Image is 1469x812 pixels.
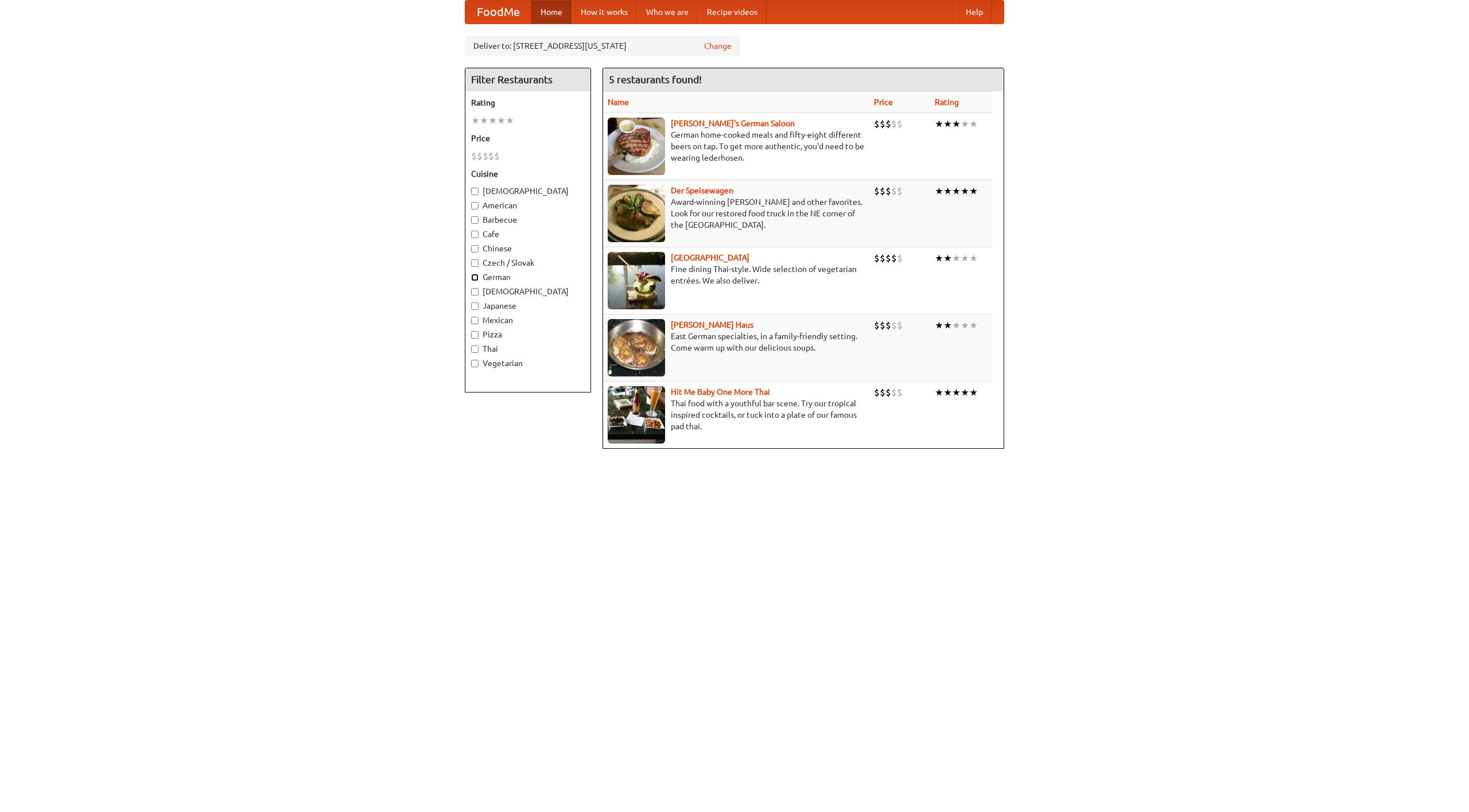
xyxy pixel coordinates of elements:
li: $ [494,150,500,162]
li: $ [885,118,891,130]
li: ★ [961,185,969,197]
li: ★ [935,252,943,265]
li: ★ [935,386,943,399]
li: ★ [935,118,943,130]
img: satay.jpg [608,252,665,309]
label: Chinese [471,243,585,254]
a: Recipe videos [698,1,767,24]
li: $ [897,185,903,197]
li: ★ [497,114,506,127]
input: American [471,202,479,209]
li: $ [477,150,483,162]
h4: Filter Restaurants [465,68,590,91]
li: ★ [961,319,969,332]
li: ★ [935,185,943,197]
input: Thai [471,345,479,353]
li: $ [891,118,897,130]
li: $ [891,185,897,197]
img: babythai.jpg [608,386,665,444]
a: Name [608,98,629,107]
label: Barbecue [471,214,585,226]
li: ★ [952,386,961,399]
li: ★ [969,185,978,197]
a: Rating [935,98,959,107]
label: American [471,200,585,211]
input: [DEMOGRAPHIC_DATA] [471,188,479,195]
li: $ [880,118,885,130]
input: Mexican [471,317,479,324]
label: Japanese [471,300,585,312]
label: Czech / Slovak [471,257,585,269]
input: Cafe [471,231,479,238]
li: ★ [935,319,943,332]
a: [GEOGRAPHIC_DATA] [671,253,749,262]
li: ★ [471,114,480,127]
li: ★ [961,118,969,130]
li: $ [874,252,880,265]
a: Who we are [637,1,698,24]
li: $ [488,150,494,162]
a: [PERSON_NAME]'s German Saloon [671,119,795,128]
input: Chinese [471,245,479,252]
li: $ [891,319,897,332]
li: ★ [943,319,952,332]
li: $ [880,386,885,399]
li: $ [897,319,903,332]
input: Barbecue [471,216,479,224]
p: German home-cooked meals and fifty-eight different beers on tap. To get more authentic, you'd nee... [608,129,865,164]
a: FoodMe [465,1,531,24]
li: $ [483,150,488,162]
li: $ [471,150,477,162]
li: ★ [969,319,978,332]
li: ★ [943,185,952,197]
h5: Cuisine [471,168,585,180]
p: Award-winning [PERSON_NAME] and other favorites. Look for our restored food truck in the NE corne... [608,196,865,231]
li: ★ [506,114,514,127]
p: Thai food with a youthful bar scene. Try our tropical inspired cocktails, or tuck into a plate of... [608,398,865,432]
li: $ [885,386,891,399]
a: Help [957,1,992,24]
b: [PERSON_NAME] Haus [671,320,753,329]
label: [DEMOGRAPHIC_DATA] [471,185,585,197]
label: Cafe [471,228,585,240]
li: $ [897,118,903,130]
li: ★ [952,319,961,332]
li: $ [874,319,880,332]
label: Pizza [471,329,585,340]
p: East German specialties, in a family-friendly setting. Come warm up with our delicious soups. [608,331,865,353]
a: How it works [572,1,637,24]
input: Pizza [471,331,479,339]
li: $ [880,252,885,265]
li: ★ [969,118,978,130]
li: $ [874,118,880,130]
a: Hit Me Baby One More Thai [671,387,770,397]
li: $ [891,386,897,399]
a: Price [874,98,893,107]
label: [DEMOGRAPHIC_DATA] [471,286,585,297]
li: ★ [969,252,978,265]
label: Vegetarian [471,358,585,369]
li: $ [885,185,891,197]
li: $ [880,185,885,197]
li: $ [891,252,897,265]
h5: Rating [471,97,585,108]
a: Change [704,40,732,52]
label: Thai [471,343,585,355]
input: German [471,274,479,281]
img: speisewagen.jpg [608,185,665,242]
input: Czech / Slovak [471,259,479,267]
li: $ [874,185,880,197]
img: esthers.jpg [608,118,665,175]
a: Home [531,1,572,24]
li: $ [874,386,880,399]
li: ★ [952,118,961,130]
input: Japanese [471,302,479,310]
a: Der Speisewagen [671,186,733,195]
input: [DEMOGRAPHIC_DATA] [471,288,479,296]
h5: Price [471,133,585,144]
li: ★ [961,386,969,399]
li: $ [880,319,885,332]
